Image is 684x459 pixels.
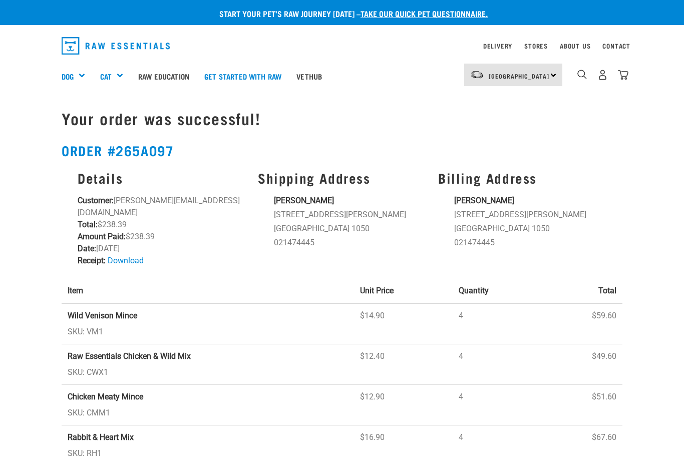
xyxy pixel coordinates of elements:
[354,279,453,303] th: Unit Price
[543,279,622,303] th: Total
[197,56,289,96] a: Get started with Raw
[68,351,191,361] strong: Raw Essentials Chicken & Wild Mix
[274,237,426,249] li: 021474445
[100,71,112,82] a: Cat
[453,344,544,384] td: 4
[454,209,606,221] li: [STREET_ADDRESS][PERSON_NAME]
[78,256,106,265] strong: Receipt:
[454,237,606,249] li: 021474445
[543,384,622,425] td: $51.60
[618,70,628,80] img: home-icon@2x.png
[78,170,246,186] h3: Details
[54,33,630,59] nav: dropdown navigation
[62,109,622,127] h1: Your order was successful!
[354,344,453,384] td: $12.40
[453,279,544,303] th: Quantity
[78,244,96,253] strong: Date:
[489,74,549,78] span: [GEOGRAPHIC_DATA]
[602,44,630,48] a: Contact
[274,209,426,221] li: [STREET_ADDRESS][PERSON_NAME]
[68,432,134,442] strong: Rabbit & Heart Mix
[453,303,544,344] td: 4
[289,56,329,96] a: Vethub
[131,56,197,96] a: Raw Education
[274,223,426,235] li: [GEOGRAPHIC_DATA] 1050
[560,44,590,48] a: About Us
[361,11,488,16] a: take our quick pet questionnaire.
[438,170,606,186] h3: Billing Address
[454,196,514,205] strong: [PERSON_NAME]
[274,196,334,205] strong: [PERSON_NAME]
[524,44,548,48] a: Stores
[62,303,354,344] td: SKU: VM1
[62,143,622,158] h2: Order #265a097
[62,384,354,425] td: SKU: CMM1
[354,303,453,344] td: $14.90
[78,232,126,241] strong: Amount Paid:
[78,196,114,205] strong: Customer:
[62,71,74,82] a: Dog
[62,279,354,303] th: Item
[483,44,512,48] a: Delivery
[62,344,354,384] td: SKU: CWX1
[454,223,606,235] li: [GEOGRAPHIC_DATA] 1050
[68,311,137,320] strong: Wild Venison Mince
[258,170,426,186] h3: Shipping Address
[543,303,622,344] td: $59.60
[68,392,143,401] strong: Chicken Meaty Mince
[72,164,252,273] div: [PERSON_NAME][EMAIL_ADDRESS][DOMAIN_NAME] $238.39 $238.39 [DATE]
[543,344,622,384] td: $49.60
[108,256,144,265] a: Download
[78,220,98,229] strong: Total:
[577,70,587,79] img: home-icon-1@2x.png
[597,70,608,80] img: user.png
[453,384,544,425] td: 4
[470,70,484,79] img: van-moving.png
[62,37,170,55] img: Raw Essentials Logo
[354,384,453,425] td: $12.90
